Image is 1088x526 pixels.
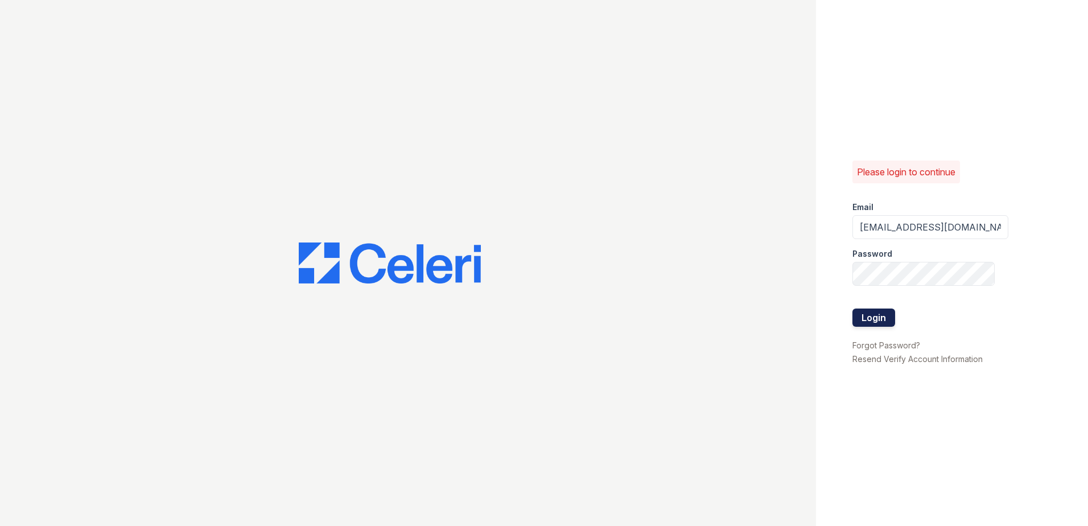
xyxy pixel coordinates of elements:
[852,248,892,260] label: Password
[299,243,481,283] img: CE_Logo_Blue-a8612792a0a2168367f1c8372b55b34899dd931a85d93a1a3d3e32e68fde9ad4.png
[852,202,873,213] label: Email
[852,340,920,350] a: Forgot Password?
[857,165,955,179] p: Please login to continue
[852,354,983,364] a: Resend Verify Account Information
[852,309,895,327] button: Login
